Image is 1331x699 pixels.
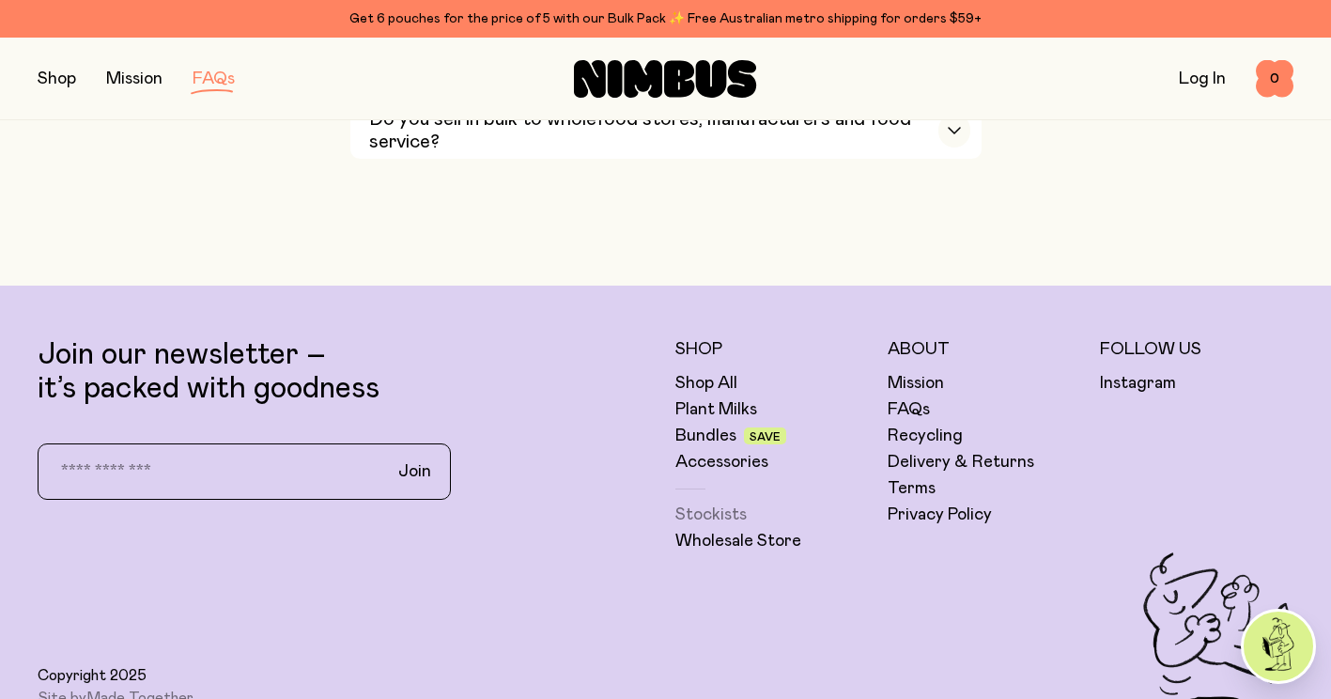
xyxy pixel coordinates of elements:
h5: Shop [675,338,869,361]
a: Terms [888,477,936,500]
a: Shop All [675,372,737,395]
button: Do you sell in bulk to wholefood stores, manufacturers and food service? [350,102,982,159]
p: Join our newsletter – it’s packed with goodness [38,338,657,406]
span: Join [398,460,431,483]
div: Get 6 pouches for the price of 5 with our Bulk Pack ✨ Free Australian metro shipping for orders $59+ [38,8,1293,30]
a: FAQs [193,70,235,87]
a: Plant Milks [675,398,757,421]
a: Mission [106,70,163,87]
a: Recycling [888,425,963,447]
a: Accessories [675,451,768,474]
a: Privacy Policy [888,504,992,526]
a: Instagram [1100,372,1176,395]
h5: About [888,338,1081,361]
span: Copyright 2025 [38,666,147,685]
button: 0 [1256,60,1293,98]
img: agent [1244,612,1313,681]
a: Delivery & Returns [888,451,1034,474]
button: Join [383,452,446,491]
a: FAQs [888,398,930,421]
a: Log In [1179,70,1226,87]
a: Wholesale Store [675,530,801,552]
a: Stockists [675,504,747,526]
span: Save [750,431,781,443]
h5: Follow Us [1100,338,1293,361]
a: Mission [888,372,944,395]
a: Bundles [675,425,736,447]
h3: Do you sell in bulk to wholefood stores, manufacturers and food service? [369,108,939,153]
